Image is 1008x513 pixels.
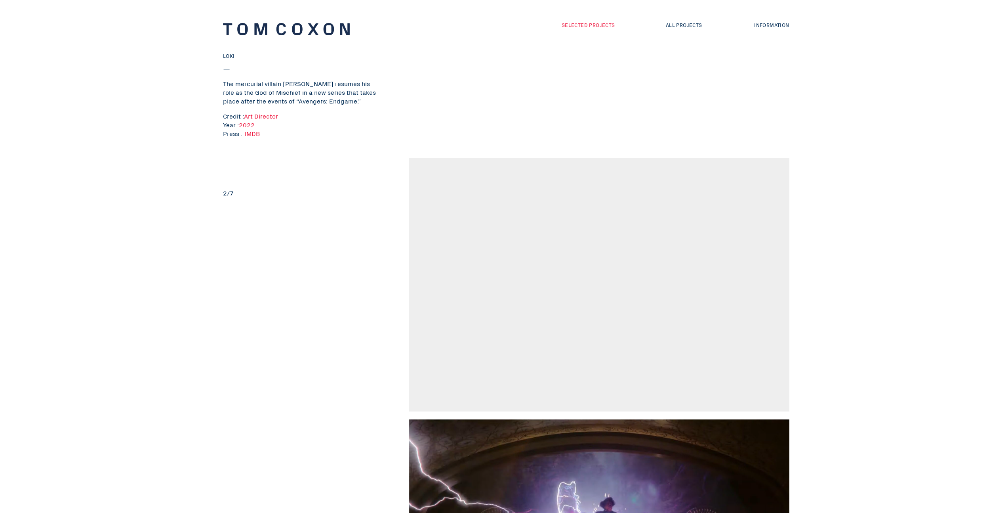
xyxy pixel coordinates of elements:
div: Year : [223,120,381,129]
p: The mercurial villain [PERSON_NAME] resumes his role as the God of Mischief in a new series that ... [223,79,381,105]
a: IMDB [245,129,260,138]
img: tclogo.svg [223,23,350,35]
a: Selected Projects [562,21,615,29]
a: All Projects [666,21,702,29]
a: Information [754,21,789,29]
span: Art Director [244,111,278,120]
span: 2022 [239,120,255,129]
h1: Loki [223,52,381,59]
div: 2/7 [223,188,381,197]
div: Credit : [223,111,381,120]
div: — [223,64,381,73]
div: Press : [223,129,245,188]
